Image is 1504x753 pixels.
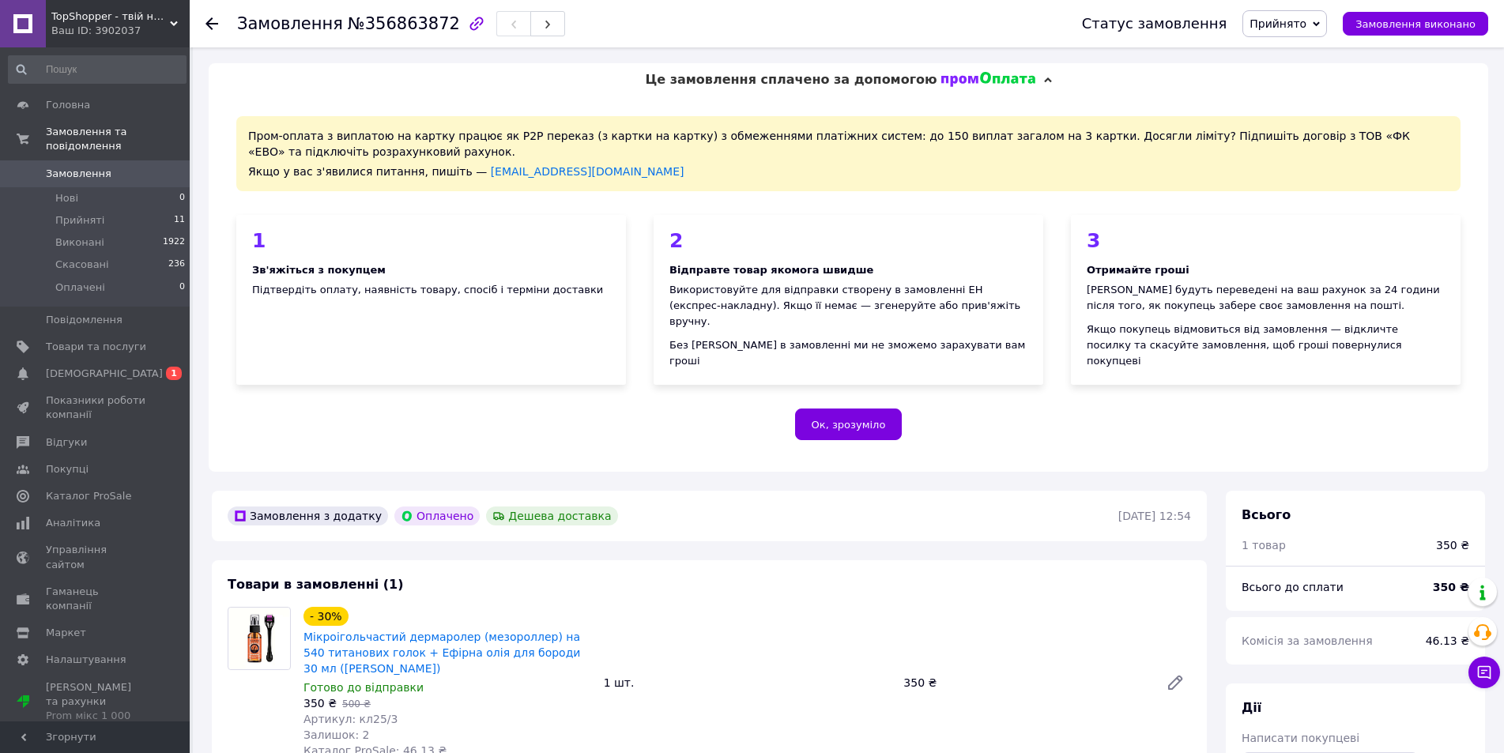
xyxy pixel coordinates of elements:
span: Ок, зрозуміло [812,419,886,431]
span: Написати покупцеві [1242,732,1359,744]
a: [EMAIL_ADDRESS][DOMAIN_NAME] [491,165,684,178]
button: Чат з покупцем [1468,657,1500,688]
span: Гаманець компанії [46,585,146,613]
div: 350 ₴ [897,672,1153,694]
button: Замовлення виконано [1343,12,1488,36]
span: 46.13 ₴ [1426,634,1469,647]
div: Якщо у вас з'явилися питання, пишіть — [248,164,1449,179]
div: Без [PERSON_NAME] в замовленні ми не зможемо зарахувати вам гроші [669,337,1027,369]
b: Зв'яжіться з покупцем [252,264,386,276]
span: Товари та послуги [46,340,146,354]
span: Повідомлення [46,313,123,327]
span: [PERSON_NAME] та рахунки [46,680,146,724]
span: Каталог ProSale [46,489,131,503]
span: Скасовані [55,258,109,272]
span: №356863872 [348,14,460,33]
span: Прийнято [1250,17,1306,30]
div: 3 [1087,231,1445,250]
span: 0 [179,280,185,295]
a: Мікроігольчастий дермаролер (мезороллер) на 540 титанових голок + Ефірна олія для бороди 30 мл ([... [303,631,580,675]
span: Виконані [55,235,104,250]
div: Prom мікс 1 000 [46,709,146,723]
span: Нові [55,191,78,205]
span: Комісія за замовлення [1242,634,1373,647]
span: 1 товар [1242,539,1286,552]
div: Використовуйте для відправки створену в замовленні ЕН (експрес-накладну). Якщо її немає — згенеру... [669,282,1027,329]
span: Це замовлення сплачено за допомогою [645,72,937,87]
div: Дешева доставка [486,506,617,525]
span: Замовлення [237,14,343,33]
span: Готово до відправки [303,681,424,694]
span: Налаштування [46,653,126,667]
div: 1 шт. [597,672,898,694]
span: Замовлення виконано [1355,18,1476,30]
div: Статус замовлення [1082,16,1227,32]
button: Ок, зрозуміло [795,409,903,440]
div: Повернутися назад [205,16,218,32]
span: Оплачені [55,280,105,295]
span: [DEMOGRAPHIC_DATA] [46,367,163,381]
time: [DATE] 12:54 [1118,510,1191,522]
div: 1 [252,231,610,250]
span: Всього [1242,507,1291,522]
span: Маркет [46,626,86,640]
div: Замовлення з додатку [228,506,388,525]
img: evopay logo [941,72,1036,88]
span: Показники роботи компанії [46,393,146,422]
a: Редагувати [1159,667,1191,698]
span: Покупці [46,462,89,476]
span: Артикул: кл25/3 [303,713,398,725]
div: Оплачено [394,506,480,525]
span: 1 [166,367,182,380]
span: Прийняті [55,213,104,228]
div: 2 [669,231,1027,250]
div: Підтвердіть оплату, наявність товару, спосіб і терміни доставки [252,282,610,298]
span: 236 [168,258,185,272]
span: 0 [179,191,185,205]
span: Управління сайтом [46,543,146,571]
span: 1922 [163,235,185,250]
span: Головна [46,98,90,112]
span: Товари в замовленні (1) [228,577,404,592]
div: 350 ₴ [1436,537,1469,553]
img: Мікроігольчастий дермаролер (мезороллер) на 540 титанових голок + Ефірна олія для бороди 30 мл (П... [229,608,289,669]
b: 350 ₴ [1433,581,1469,593]
span: Замовлення та повідомлення [46,125,190,153]
b: Відправте товар якомога швидше [669,264,873,276]
div: - 30% [303,607,349,626]
span: Залишок: 2 [303,729,370,741]
b: Отримайте гроші [1087,264,1189,276]
span: Дії [1242,700,1261,715]
span: 500 ₴ [342,698,371,710]
input: Пошук [8,55,187,84]
span: Відгуки [46,435,87,450]
div: Пром-оплата з виплатою на картку працює як P2P переказ (з картки на картку) з обмеженнями платіжн... [236,116,1461,191]
span: Всього до сплати [1242,581,1344,593]
span: 11 [174,213,185,228]
span: Замовлення [46,167,111,181]
div: Якщо покупець відмовиться від замовлення — відкличте посилку та скасуйте замовлення, щоб гроші по... [1087,322,1445,369]
div: [PERSON_NAME] будуть переведені на ваш рахунок за 24 години після того, як покупець забере своє з... [1087,282,1445,314]
div: Ваш ID: 3902037 [51,24,190,38]
span: Аналітика [46,516,100,530]
span: TopShopper - твій надійний магазин [51,9,170,24]
span: 350 ₴ [303,697,337,710]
